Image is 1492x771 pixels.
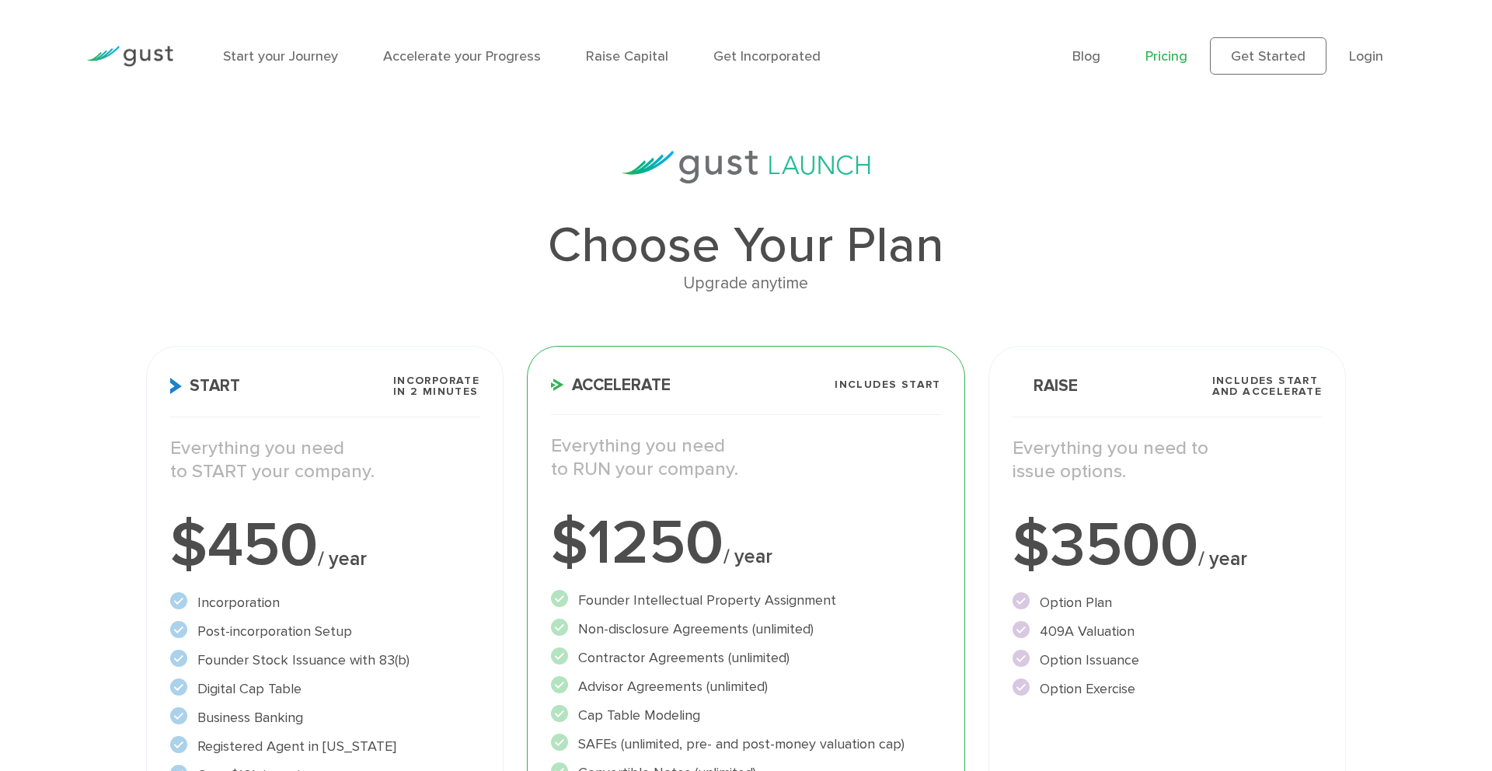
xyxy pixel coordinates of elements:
[170,378,240,394] span: Start
[1013,621,1322,642] li: 409A Valuation
[723,545,772,568] span: / year
[383,48,541,65] a: Accelerate your Progress
[713,48,821,65] a: Get Incorporated
[170,437,479,483] p: Everything you need to START your company.
[1210,37,1326,75] a: Get Started
[1349,48,1383,65] a: Login
[1072,48,1100,65] a: Blog
[170,378,182,394] img: Start Icon X2
[1013,592,1322,613] li: Option Plan
[170,707,479,728] li: Business Banking
[551,705,941,726] li: Cap Table Modeling
[551,734,941,755] li: SAFEs (unlimited, pre- and post-money valuation cap)
[551,647,941,668] li: Contractor Agreements (unlimited)
[551,434,941,481] p: Everything you need to RUN your company.
[393,375,479,397] span: Incorporate in 2 Minutes
[1013,650,1322,671] li: Option Issuance
[146,270,1346,297] div: Upgrade anytime
[551,377,671,393] span: Accelerate
[551,512,941,574] div: $1250
[1013,515,1322,577] div: $3500
[170,621,479,642] li: Post-incorporation Setup
[586,48,668,65] a: Raise Capital
[551,676,941,697] li: Advisor Agreements (unlimited)
[1013,378,1078,394] span: Raise
[1198,547,1247,570] span: / year
[86,46,173,67] img: Gust Logo
[170,515,479,577] div: $450
[622,151,870,183] img: gust-launch-logos.svg
[551,619,941,640] li: Non-disclosure Agreements (unlimited)
[170,592,479,613] li: Incorporation
[170,736,479,757] li: Registered Agent in [US_STATE]
[170,650,479,671] li: Founder Stock Issuance with 83(b)
[146,221,1346,270] h1: Choose Your Plan
[551,590,941,611] li: Founder Intellectual Property Assignment
[1013,437,1322,483] p: Everything you need to issue options.
[1145,48,1187,65] a: Pricing
[551,379,564,391] img: Accelerate Icon
[223,48,338,65] a: Start your Journey
[170,679,479,699] li: Digital Cap Table
[835,379,941,390] span: Includes START
[1212,375,1323,397] span: Includes START and ACCELERATE
[318,547,367,570] span: / year
[1013,679,1322,699] li: Option Exercise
